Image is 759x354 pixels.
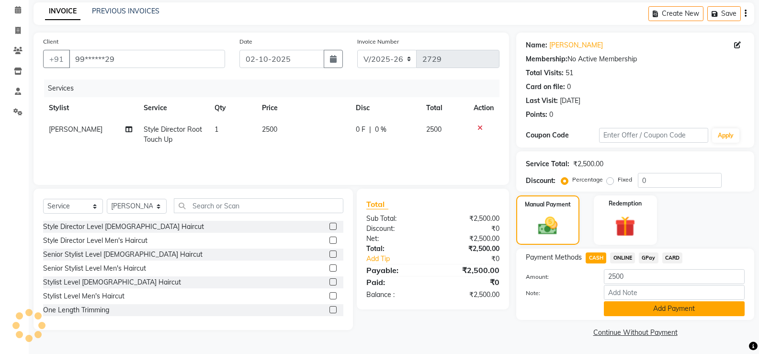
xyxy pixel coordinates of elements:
[599,128,708,143] input: Enter Offer / Coupon Code
[549,40,603,50] a: [PERSON_NAME]
[433,290,507,300] div: ₹2,500.00
[609,214,642,239] img: _gift.svg
[375,125,386,135] span: 0 %
[618,175,632,184] label: Fixed
[359,244,433,254] div: Total:
[519,273,596,281] label: Amount:
[359,234,433,244] div: Net:
[604,269,745,284] input: Amount
[573,159,603,169] div: ₹2,500.00
[433,234,507,244] div: ₹2,500.00
[69,50,225,68] input: Search by Name/Mobile/Email/Code
[707,6,741,21] button: Save
[662,252,683,263] span: CARD
[174,198,343,213] input: Search or Scan
[209,97,256,119] th: Qty
[526,40,547,50] div: Name:
[359,290,433,300] div: Balance :
[526,82,565,92] div: Card on file:
[518,328,752,338] a: Continue Without Payment
[426,125,442,134] span: 2500
[43,291,125,301] div: Stylist Level Men's Haircut
[433,214,507,224] div: ₹2,500.00
[43,236,147,246] div: Style Director Level Men's Haircut
[609,199,642,208] label: Redemption
[526,68,564,78] div: Total Visits:
[43,222,204,232] div: Style Director Level [DEMOGRAPHIC_DATA] Haircut
[560,96,580,106] div: [DATE]
[262,125,277,134] span: 2500
[43,277,181,287] div: Stylist Level [DEMOGRAPHIC_DATA] Haircut
[525,200,571,209] label: Manual Payment
[648,6,703,21] button: Create New
[359,214,433,224] div: Sub Total:
[532,215,564,237] img: _cash.svg
[639,252,658,263] span: GPay
[138,97,209,119] th: Service
[43,97,138,119] th: Stylist
[366,199,388,209] span: Total
[43,50,70,68] button: +91
[604,301,745,316] button: Add Payment
[239,37,252,46] label: Date
[215,125,218,134] span: 1
[369,125,371,135] span: |
[359,224,433,234] div: Discount:
[526,159,569,169] div: Service Total:
[567,82,571,92] div: 0
[433,244,507,254] div: ₹2,500.00
[566,68,573,78] div: 51
[526,110,547,120] div: Points:
[526,96,558,106] div: Last Visit:
[144,125,202,144] span: Style Director Root Touch Up
[526,54,567,64] div: Membership:
[43,305,109,315] div: One Length Trimming
[420,97,468,119] th: Total
[43,37,58,46] label: Client
[604,285,745,300] input: Add Note
[433,224,507,234] div: ₹0
[433,264,507,276] div: ₹2,500.00
[549,110,553,120] div: 0
[256,97,350,119] th: Price
[445,254,507,264] div: ₹0
[356,125,365,135] span: 0 F
[43,250,203,260] div: Senior Stylist Level [DEMOGRAPHIC_DATA] Haircut
[526,130,599,140] div: Coupon Code
[610,252,635,263] span: ONLINE
[586,252,606,263] span: CASH
[92,7,159,15] a: PREVIOUS INVOICES
[526,54,745,64] div: No Active Membership
[572,175,603,184] label: Percentage
[526,176,555,186] div: Discount:
[44,80,507,97] div: Services
[43,263,146,274] div: Senior Stylist Level Men's Haircut
[359,264,433,276] div: Payable:
[359,276,433,288] div: Paid:
[433,276,507,288] div: ₹0
[357,37,399,46] label: Invoice Number
[712,128,739,143] button: Apply
[468,97,499,119] th: Action
[526,252,582,263] span: Payment Methods
[45,3,80,20] a: INVOICE
[359,254,445,264] a: Add Tip
[519,289,596,297] label: Note:
[350,97,421,119] th: Disc
[49,125,102,134] span: [PERSON_NAME]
